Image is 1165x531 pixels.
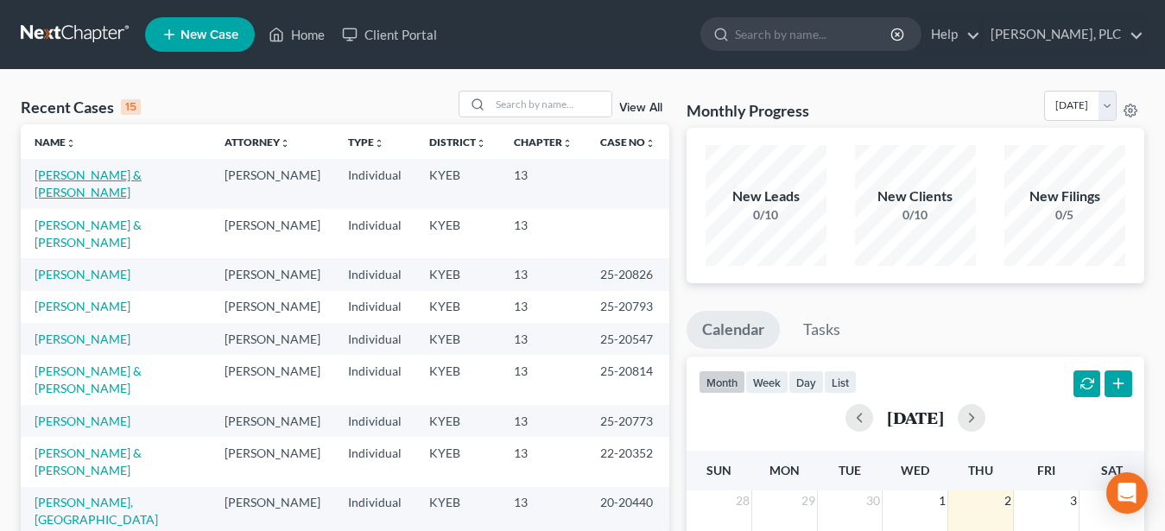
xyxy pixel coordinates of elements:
[600,136,655,149] a: Case Nounfold_more
[586,291,669,323] td: 25-20793
[491,92,611,117] input: Search by name...
[415,405,500,437] td: KYEB
[35,363,142,395] a: [PERSON_NAME] & [PERSON_NAME]
[800,490,817,511] span: 29
[348,136,384,149] a: Typeunfold_more
[35,218,142,250] a: [PERSON_NAME] & [PERSON_NAME]
[788,370,824,394] button: day
[734,490,751,511] span: 28
[415,209,500,258] td: KYEB
[500,258,586,290] td: 13
[35,136,76,149] a: Nameunfold_more
[788,311,856,349] a: Tasks
[180,28,238,41] span: New Case
[586,258,669,290] td: 25-20826
[35,299,130,313] a: [PERSON_NAME]
[687,100,809,121] h3: Monthly Progress
[619,102,662,114] a: View All
[21,97,141,117] div: Recent Cases
[35,267,130,281] a: [PERSON_NAME]
[500,405,586,437] td: 13
[586,323,669,355] td: 25-20547
[211,437,334,486] td: [PERSON_NAME]
[937,490,947,511] span: 1
[334,291,415,323] td: Individual
[280,138,290,149] i: unfold_more
[334,209,415,258] td: Individual
[415,323,500,355] td: KYEB
[687,311,780,349] a: Calendar
[1106,472,1148,514] div: Open Intercom Messenger
[334,405,415,437] td: Individual
[415,159,500,208] td: KYEB
[500,437,586,486] td: 13
[1101,463,1123,477] span: Sat
[211,291,334,323] td: [PERSON_NAME]
[35,414,130,428] a: [PERSON_NAME]
[855,186,976,206] div: New Clients
[35,168,142,199] a: [PERSON_NAME] & [PERSON_NAME]
[415,291,500,323] td: KYEB
[211,355,334,404] td: [PERSON_NAME]
[121,99,141,115] div: 15
[35,332,130,346] a: [PERSON_NAME]
[1068,490,1079,511] span: 3
[645,138,655,149] i: unfold_more
[586,405,669,437] td: 25-20773
[699,370,745,394] button: month
[864,490,882,511] span: 30
[706,206,826,224] div: 0/10
[415,258,500,290] td: KYEB
[586,437,669,486] td: 22-20352
[415,355,500,404] td: KYEB
[586,355,669,404] td: 25-20814
[429,136,486,149] a: Districtunfold_more
[35,446,142,477] a: [PERSON_NAME] & [PERSON_NAME]
[1004,206,1125,224] div: 0/5
[374,138,384,149] i: unfold_more
[334,159,415,208] td: Individual
[855,206,976,224] div: 0/10
[211,405,334,437] td: [PERSON_NAME]
[500,209,586,258] td: 13
[706,463,731,477] span: Sun
[514,136,573,149] a: Chapterunfold_more
[706,186,826,206] div: New Leads
[211,159,334,208] td: [PERSON_NAME]
[35,495,158,527] a: [PERSON_NAME], [GEOGRAPHIC_DATA]
[500,355,586,404] td: 13
[500,159,586,208] td: 13
[211,323,334,355] td: [PERSON_NAME]
[334,437,415,486] td: Individual
[922,19,980,50] a: Help
[887,408,944,427] h2: [DATE]
[334,258,415,290] td: Individual
[769,463,800,477] span: Mon
[225,136,290,149] a: Attorneyunfold_more
[333,19,446,50] a: Client Portal
[334,355,415,404] td: Individual
[562,138,573,149] i: unfold_more
[66,138,76,149] i: unfold_more
[968,463,993,477] span: Thu
[735,18,893,50] input: Search by name...
[334,323,415,355] td: Individual
[745,370,788,394] button: week
[211,209,334,258] td: [PERSON_NAME]
[839,463,861,477] span: Tue
[824,370,857,394] button: list
[1004,186,1125,206] div: New Filings
[500,323,586,355] td: 13
[1003,490,1013,511] span: 2
[901,463,929,477] span: Wed
[1037,463,1055,477] span: Fri
[211,258,334,290] td: [PERSON_NAME]
[415,437,500,486] td: KYEB
[476,138,486,149] i: unfold_more
[982,19,1143,50] a: [PERSON_NAME], PLC
[260,19,333,50] a: Home
[500,291,586,323] td: 13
